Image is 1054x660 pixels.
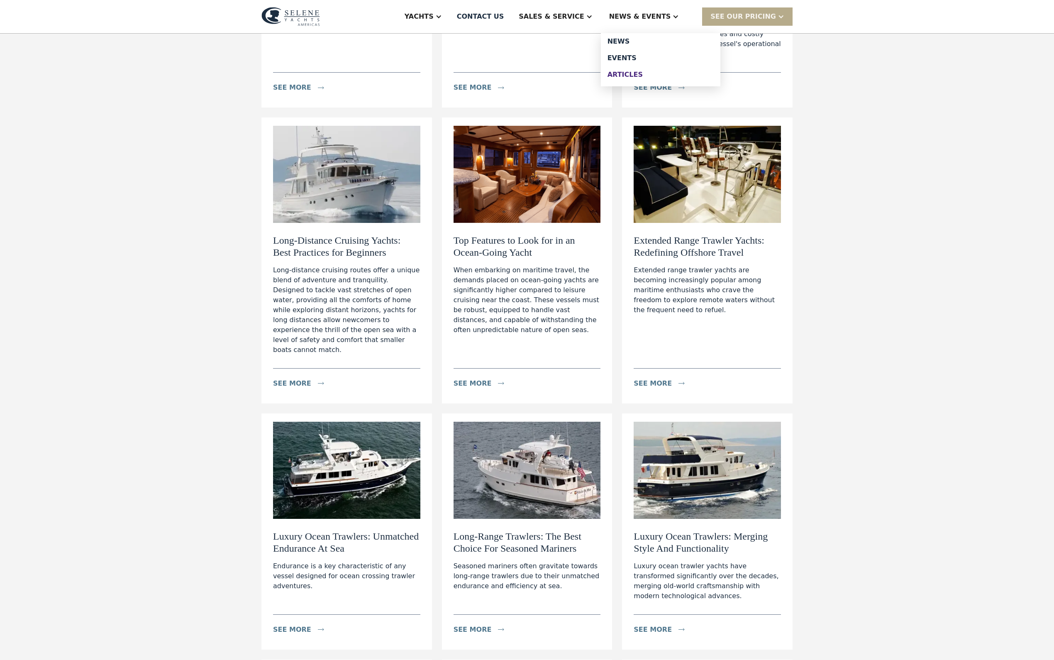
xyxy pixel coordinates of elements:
[622,413,793,650] a: Luxury Ocean Trawlers: Merging Style And FunctionalityLuxury ocean trawler yachts have transforme...
[454,561,601,591] div: Seasoned mariners often gravitate towards long-range trawlers due to their unmatched endurance an...
[634,379,672,389] div: see more
[318,382,324,385] img: icon
[454,265,601,335] div: When embarking on maritime travel, the demands placed on ocean-going yachts are significantly hig...
[678,628,685,631] img: icon
[601,33,720,86] nav: News & EVENTS
[601,66,720,83] a: Articles
[608,55,714,61] div: Events
[457,12,504,22] div: Contact US
[498,628,504,631] img: icon
[608,71,714,78] div: Articles
[261,7,320,26] img: logo
[273,83,311,93] div: see more
[710,12,776,22] div: SEE Our Pricing
[454,530,601,555] h2: Long-Range Trawlers: The Best Choice For Seasoned Mariners
[634,235,781,259] h2: Extended Range Trawler Yachts: Redefining Offshore Travel
[405,12,434,22] div: Yachts
[678,86,685,89] img: icon
[273,235,420,259] h2: Long-Distance Cruising Yachts: Best Practices for Beginners
[454,625,492,635] div: see more
[634,625,672,635] div: see more
[273,625,311,635] div: see more
[454,235,601,259] h2: Top Features to Look for in an Ocean-Going Yacht
[454,379,492,389] div: see more
[609,12,671,22] div: News & EVENTS
[261,117,432,403] a: Long-Distance Cruising Yachts: Best Practices for BeginnersLong-distance cruising routes offer a ...
[678,382,685,385] img: icon
[702,7,793,25] div: SEE Our Pricing
[622,117,793,403] a: Extended Range Trawler Yachts: Redefining Offshore TravelExtended range trawler yachts are becomi...
[634,530,781,555] h2: Luxury Ocean Trawlers: Merging Style And Functionality
[498,382,504,385] img: icon
[601,50,720,66] a: Events
[634,83,672,93] div: see more
[454,83,492,93] div: see more
[318,86,324,89] img: icon
[519,12,584,22] div: Sales & Service
[273,379,311,389] div: see more
[273,561,420,591] div: Endurance is a key characteristic of any vessel designed for ocean crossing trawler adventures.
[608,38,714,45] div: News
[498,86,504,89] img: icon
[634,561,781,601] div: Luxury ocean trawler yachts have transformed significantly over the decades, merging old-world cr...
[442,413,612,650] a: Long-Range Trawlers: The Best Choice For Seasoned MarinersSeasoned mariners often gravitate towar...
[261,413,432,650] a: Luxury Ocean Trawlers: Unmatched Endurance At SeaEndurance is a key characteristic of any vessel ...
[442,117,612,403] a: Top Features to Look for in an Ocean-Going YachtWhen embarking on maritime travel, the demands pl...
[273,265,420,355] div: Long-distance cruising routes offer a unique blend of adventure and tranquility. Designed to tack...
[273,530,420,555] h2: Luxury Ocean Trawlers: Unmatched Endurance At Sea
[634,265,781,315] div: Extended range trawler yachts are becoming increasingly popular among maritime enthusiasts who cr...
[601,33,720,50] a: News
[318,628,324,631] img: icon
